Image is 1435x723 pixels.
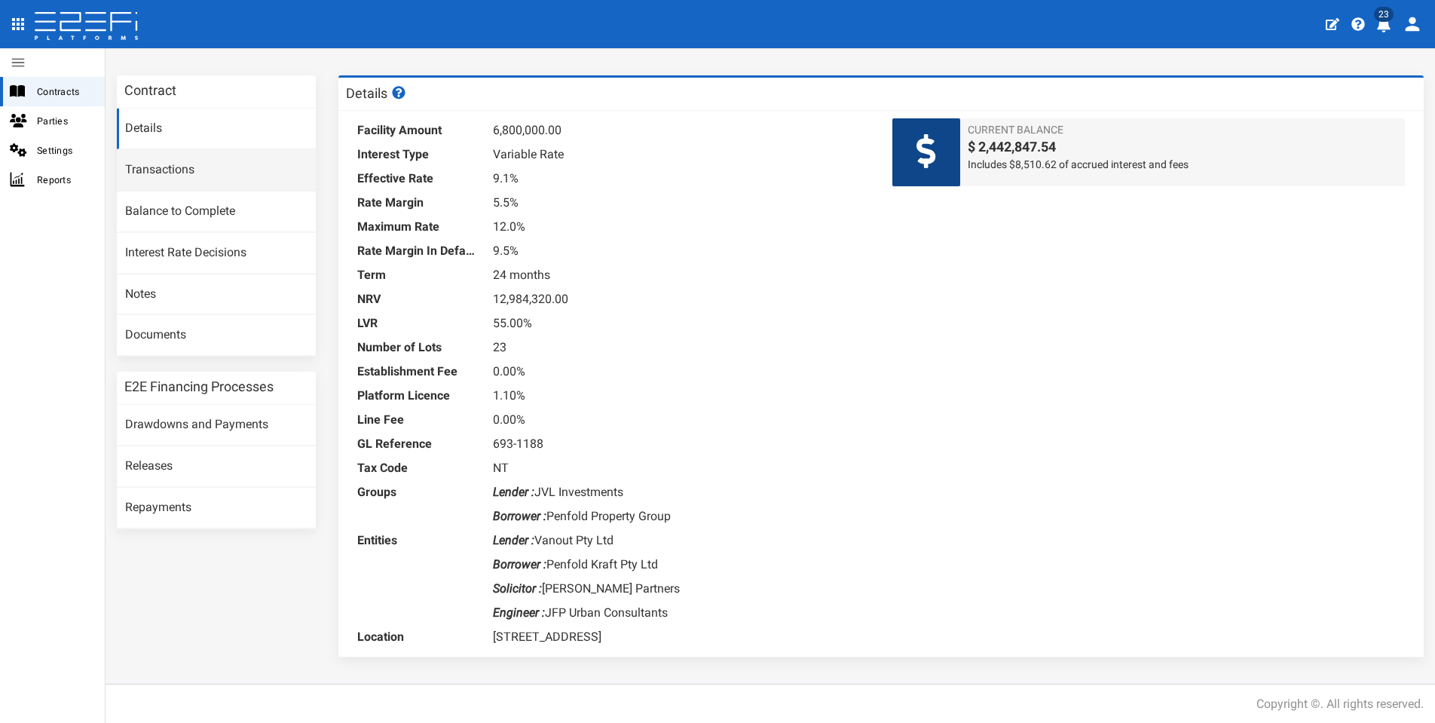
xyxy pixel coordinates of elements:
[493,384,870,408] dd: 1.10%
[117,446,316,487] a: Releases
[493,605,545,620] i: Engineer :
[493,533,534,547] i: Lender :
[968,137,1397,157] span: $ 2,442,847.54
[357,384,478,408] dt: Platform Licence
[357,142,478,167] dt: Interest Type
[357,408,478,432] dt: Line Fee
[357,360,478,384] dt: Establishment Fee
[357,167,478,191] dt: Effective Rate
[968,122,1397,137] span: Current Balance
[37,83,93,100] span: Contracts
[1256,696,1424,713] div: Copyright ©. All rights reserved.
[493,311,870,335] dd: 55.00%
[493,142,870,167] dd: Variable Rate
[117,274,316,315] a: Notes
[357,432,478,456] dt: GL Reference
[493,118,870,142] dd: 6,800,000.00
[117,315,316,356] a: Documents
[493,215,870,239] dd: 12.0%
[493,504,870,528] dd: Penfold Property Group
[124,84,176,97] h3: Contract
[357,456,478,480] dt: Tax Code
[493,601,870,625] dd: JFP Urban Consultants
[493,577,870,601] dd: [PERSON_NAME] Partners
[357,118,478,142] dt: Facility Amount
[37,142,93,159] span: Settings
[493,485,534,499] i: Lender :
[493,360,870,384] dd: 0.00%
[493,553,870,577] dd: Penfold Kraft Pty Ltd
[493,335,870,360] dd: 23
[117,405,316,446] a: Drawdowns and Payments
[357,480,478,504] dt: Groups
[117,233,316,274] a: Interest Rate Decisions
[357,335,478,360] dt: Number of Lots
[493,239,870,263] dd: 9.5%
[493,528,870,553] dd: Vanout Pty Ltd
[357,287,478,311] dt: NRV
[493,480,870,504] dd: JVL Investments
[493,432,870,456] dd: 693-1188
[493,581,542,596] i: Solicitor :
[493,625,870,649] dd: [STREET_ADDRESS]
[117,191,316,232] a: Balance to Complete
[357,191,478,215] dt: Rate Margin
[493,191,870,215] dd: 5.5%
[357,528,478,553] dt: Entities
[117,150,316,191] a: Transactions
[357,215,478,239] dt: Maximum Rate
[493,263,870,287] dd: 24 months
[357,239,478,263] dt: Rate Margin In Default
[37,112,93,130] span: Parties
[117,488,316,528] a: Repayments
[124,380,274,394] h3: E2E Financing Processes
[37,171,93,188] span: Reports
[493,408,870,432] dd: 0.00%
[357,263,478,287] dt: Term
[493,167,870,191] dd: 9.1%
[493,509,546,523] i: Borrower :
[117,109,316,149] a: Details
[493,287,870,311] dd: 12,984,320.00
[357,311,478,335] dt: LVR
[346,86,408,100] h3: Details
[493,557,546,571] i: Borrower :
[493,456,870,480] dd: NT
[357,625,478,649] dt: Location
[968,157,1397,172] span: Includes $8,510.62 of accrued interest and fees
